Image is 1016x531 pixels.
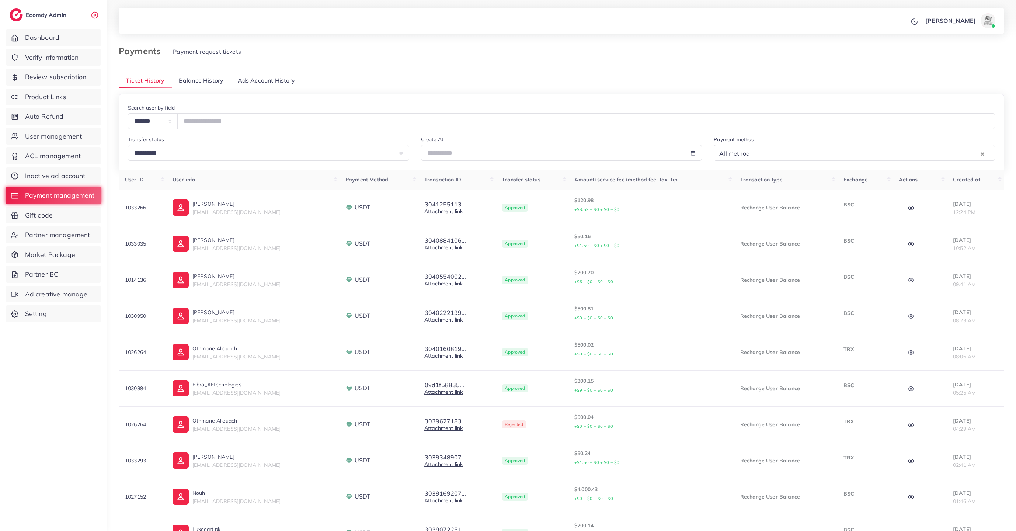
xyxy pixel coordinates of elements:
a: Inactive ad account [6,167,101,184]
p: [DATE] [953,452,998,461]
span: Approved [502,493,528,501]
a: logoEcomdy Admin [10,8,68,21]
img: payment [345,348,353,356]
p: Recharge User Balance [740,275,832,284]
img: ic-user-info.36bf1079.svg [173,380,189,396]
span: [EMAIL_ADDRESS][DOMAIN_NAME] [192,353,281,360]
p: Elbro_AFtechologies [192,380,281,389]
p: BSC [843,309,887,317]
a: ACL management [6,147,101,164]
a: Attachment link [424,353,463,359]
small: +$0 + $0 + $0 + $0 [574,424,613,429]
p: [PERSON_NAME] [192,308,281,317]
span: USDT [355,492,371,501]
p: 1026264 [125,348,161,357]
span: [EMAIL_ADDRESS][DOMAIN_NAME] [192,498,281,504]
img: ic-user-info.36bf1079.svg [173,272,189,288]
span: USDT [355,239,371,248]
p: BSC [843,489,887,498]
span: [EMAIL_ADDRESS][DOMAIN_NAME] [192,281,281,288]
small: +$0 + $0 + $0 + $0 [574,496,613,501]
a: Partner management [6,226,101,243]
a: Review subscription [6,69,101,86]
p: 1030894 [125,384,161,393]
small: +$1.50 + $0 + $0 + $0 [574,243,619,248]
p: 1027152 [125,492,161,501]
span: USDT [355,203,371,212]
img: ic-user-info.36bf1079.svg [173,236,189,252]
span: Product Links [25,92,66,102]
img: ic-user-info.36bf1079.svg [173,452,189,469]
span: Gift code [25,211,53,220]
span: 08:06 AM [953,353,976,360]
span: Approved [502,384,528,392]
small: +$0 + $0 + $0 + $0 [574,351,613,357]
img: payment [345,421,353,428]
div: Search for option [714,145,995,161]
p: [PERSON_NAME] [192,452,281,461]
a: Setting [6,305,101,322]
button: 3039169207... [424,490,466,497]
p: Recharge User Balance [740,239,832,248]
img: avatar [981,13,995,28]
small: +$0 + $0 + $0 + $0 [574,315,613,320]
a: Auto Refund [6,108,101,125]
span: User management [25,132,82,141]
span: 10:52 AM [953,245,976,251]
span: Amount+service fee+method fee+tax+tip [574,176,678,183]
img: payment [345,312,353,320]
a: Attachment link [424,208,463,215]
span: Verify information [25,53,79,62]
span: USDT [355,348,371,356]
span: Approved [502,204,528,212]
a: Product Links [6,88,101,105]
p: Recharge User Balance [740,203,832,212]
button: Clear Selected [981,149,984,158]
p: [DATE] [953,308,998,317]
span: Payment request tickets [173,48,241,55]
p: [DATE] [953,236,998,244]
a: Attachment link [424,461,463,468]
span: Approved [502,312,528,320]
p: [PERSON_NAME] [192,236,281,244]
span: [EMAIL_ADDRESS][DOMAIN_NAME] [192,317,281,324]
p: $200.70 [574,268,728,286]
span: 04:29 AM [953,426,976,432]
span: [EMAIL_ADDRESS][DOMAIN_NAME] [192,389,281,396]
h2: Ecomdy Admin [26,11,68,18]
p: [DATE] [953,380,998,389]
span: Transfer status [502,176,540,183]
a: Payment management [6,187,101,204]
p: Recharge User Balance [740,456,832,465]
span: Transaction type [740,176,783,183]
span: ACL management [25,151,81,161]
p: Recharge User Balance [740,492,832,501]
p: 1033266 [125,203,161,212]
label: Search user by field [128,104,175,111]
span: Approved [502,276,528,284]
p: [DATE] [953,344,998,353]
p: Othmane Allouach [192,416,281,425]
p: TRX [843,453,887,462]
span: Partner management [25,230,90,240]
p: 1030950 [125,312,161,320]
p: Nouh [192,489,281,497]
p: BSC [843,200,887,209]
p: Recharge User Balance [740,348,832,357]
span: Actions [899,176,918,183]
img: payment [345,240,353,247]
p: BSC [843,273,887,281]
img: ic-user-info.36bf1079.svg [173,416,189,433]
span: Payment Method [345,176,388,183]
span: Payment management [25,191,95,200]
a: Dashboard [6,29,101,46]
span: Exchange [843,176,868,183]
p: Recharge User Balance [740,312,832,320]
span: [EMAIL_ADDRESS][DOMAIN_NAME] [192,426,281,432]
p: Recharge User Balance [740,384,832,393]
span: Transaction ID [424,176,461,183]
span: Rejected [502,420,526,428]
img: payment [345,204,353,211]
span: Balance History [179,76,223,85]
span: Ad creative management [25,289,96,299]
